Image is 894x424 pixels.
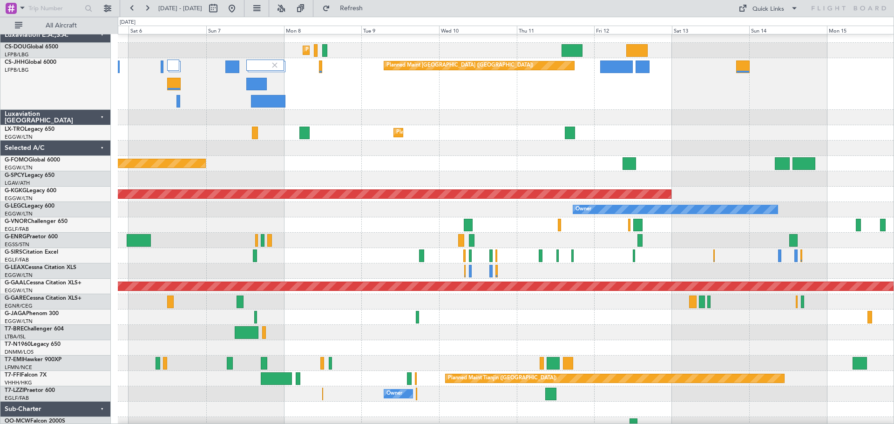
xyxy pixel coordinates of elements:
[5,342,61,347] a: T7-N1960Legacy 650
[576,202,591,216] div: Owner
[318,1,374,16] button: Refresh
[5,357,23,363] span: T7-EMI
[5,311,59,316] a: G-JAGAPhenom 300
[5,364,32,371] a: LFMN/NCE
[5,188,56,194] a: G-KGKGLegacy 600
[5,157,60,163] a: G-FOMOGlobal 6000
[5,234,58,240] a: G-ENRGPraetor 600
[5,226,29,233] a: EGLF/FAB
[5,180,30,187] a: LGAV/ATH
[361,26,439,34] div: Tue 9
[5,280,26,286] span: G-GAAL
[448,371,556,385] div: Planned Maint Tianjin ([GEOGRAPHIC_DATA])
[5,318,33,325] a: EGGW/LTN
[5,326,64,332] a: T7-BREChallenger 604
[5,157,28,163] span: G-FOMO
[271,61,279,69] img: gray-close.svg
[158,4,202,13] span: [DATE] - [DATE]
[5,280,81,286] a: G-GAALCessna Citation XLS+
[5,311,26,316] span: G-JAGA
[5,173,25,178] span: G-SPCY
[5,388,24,393] span: T7-LZZI
[5,372,47,378] a: T7-FFIFalcon 7X
[5,287,33,294] a: EGGW/LTN
[752,5,784,14] div: Quick Links
[5,234,27,240] span: G-ENRG
[5,241,29,248] a: EGSS/STN
[5,173,54,178] a: G-SPCYLegacy 650
[5,188,27,194] span: G-KGKG
[5,219,68,224] a: G-VNORChallenger 650
[5,210,33,217] a: EGGW/LTN
[5,203,25,209] span: G-LEGC
[5,60,25,65] span: CS-JHH
[5,265,76,270] a: G-LEAXCessna Citation XLS
[5,127,25,132] span: LX-TRO
[386,387,402,401] div: Owner
[5,418,30,424] span: OO-MCW
[5,44,58,50] a: CS-DOUGlobal 6500
[5,418,65,424] a: OO-MCWFalcon 2000S
[129,26,206,34] div: Sat 6
[5,333,26,340] a: LTBA/ISL
[120,19,135,27] div: [DATE]
[5,272,33,279] a: EGGW/LTN
[5,51,29,58] a: LFPB/LBG
[5,349,34,356] a: DNMM/LOS
[305,43,452,57] div: Planned Maint [GEOGRAPHIC_DATA] ([GEOGRAPHIC_DATA])
[594,26,672,34] div: Fri 12
[5,296,81,301] a: G-GARECessna Citation XLS+
[5,342,31,347] span: T7-N1960
[332,5,371,12] span: Refresh
[10,18,101,33] button: All Aircraft
[386,59,533,73] div: Planned Maint [GEOGRAPHIC_DATA] ([GEOGRAPHIC_DATA])
[5,195,33,202] a: EGGW/LTN
[5,127,54,132] a: LX-TROLegacy 650
[5,203,54,209] a: G-LEGCLegacy 600
[284,26,362,34] div: Mon 8
[24,22,98,29] span: All Aircraft
[206,26,284,34] div: Sun 7
[5,164,33,171] a: EGGW/LTN
[5,326,24,332] span: T7-BRE
[28,1,82,15] input: Trip Number
[517,26,595,34] div: Thu 11
[749,26,827,34] div: Sun 14
[5,303,33,310] a: EGNR/CEG
[734,1,803,16] button: Quick Links
[5,256,29,263] a: EGLF/FAB
[672,26,750,34] div: Sat 13
[5,60,56,65] a: CS-JHHGlobal 6000
[5,372,21,378] span: T7-FFI
[5,219,27,224] span: G-VNOR
[439,26,517,34] div: Wed 10
[5,67,29,74] a: LFPB/LBG
[5,249,58,255] a: G-SIRSCitation Excel
[5,395,29,402] a: EGLF/FAB
[5,134,33,141] a: EGGW/LTN
[5,44,27,50] span: CS-DOU
[5,357,61,363] a: T7-EMIHawker 900XP
[5,379,32,386] a: VHHH/HKG
[5,249,22,255] span: G-SIRS
[5,296,26,301] span: G-GARE
[396,126,457,140] div: Planned Maint Dusseldorf
[5,388,55,393] a: T7-LZZIPraetor 600
[5,265,25,270] span: G-LEAX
